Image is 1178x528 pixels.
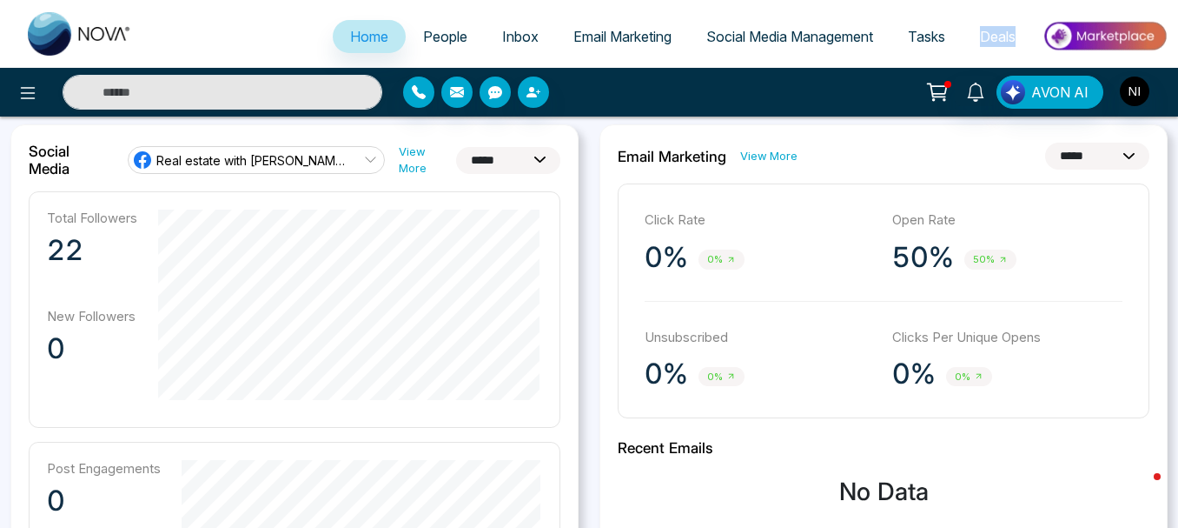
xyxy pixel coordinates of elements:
[1119,469,1161,511] iframe: Intercom live chat
[946,367,992,387] span: 0%
[1001,80,1025,104] img: Lead Flow
[740,148,797,164] a: View More
[908,28,945,45] span: Tasks
[963,20,1033,53] a: Deals
[980,28,1016,45] span: Deals
[350,28,388,45] span: Home
[333,20,406,53] a: Home
[47,233,137,268] p: 22
[706,28,873,45] span: Social Media Management
[502,28,539,45] span: Inbox
[28,12,132,56] img: Nova CRM Logo
[573,28,672,45] span: Email Marketing
[996,76,1103,109] button: AVON AI
[698,250,745,270] span: 0%
[47,308,137,324] p: New Followers
[645,240,688,275] p: 0%
[892,240,954,275] p: 50%
[485,20,556,53] a: Inbox
[156,152,346,169] span: Real estate with [PERSON_NAME]
[47,484,161,518] p: 0
[892,211,1122,231] p: Open Rate
[890,20,963,53] a: Tasks
[1031,82,1089,103] span: AVON AI
[406,20,485,53] a: People
[47,331,137,366] p: 0
[645,211,875,231] p: Click Rate
[1042,17,1168,56] img: Market-place.gif
[47,460,161,477] p: Post Engagements
[618,439,1149,457] h2: Recent Emails
[556,20,689,53] a: Email Marketing
[618,478,1149,507] h3: No Data
[964,250,1016,270] span: 50%
[645,357,688,391] p: 0%
[618,148,726,165] h2: Email Marketing
[399,144,456,177] a: View More
[689,20,890,53] a: Social Media Management
[29,143,114,177] h2: Social Media
[423,28,467,45] span: People
[698,367,745,387] span: 0%
[1120,77,1149,106] img: User Avatar
[892,328,1122,348] p: Clicks Per Unique Opens
[645,328,875,348] p: Unsubscribed
[47,210,137,226] p: Total Followers
[892,357,936,391] p: 0%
